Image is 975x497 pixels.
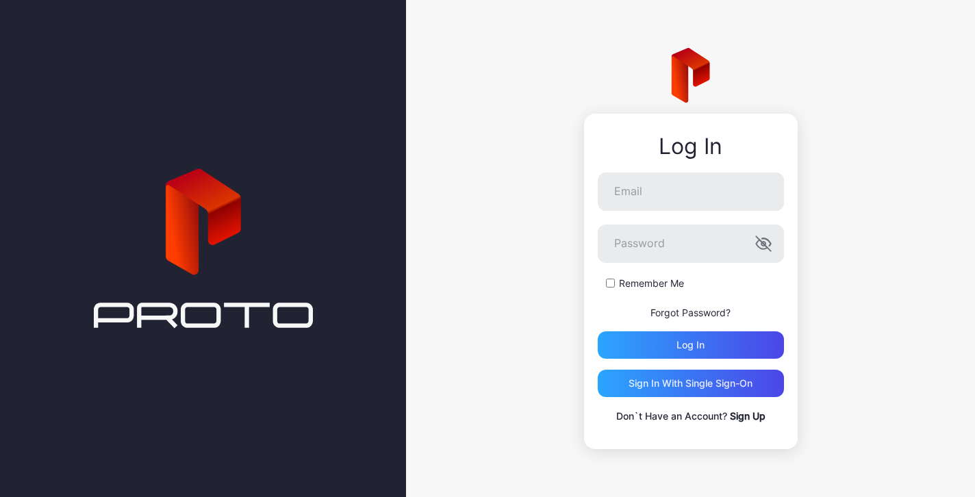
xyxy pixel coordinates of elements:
a: Sign Up [730,410,765,422]
button: Password [755,235,772,252]
p: Don`t Have an Account? [598,408,784,424]
div: Sign in With Single Sign-On [629,378,752,389]
input: Email [598,173,784,211]
a: Forgot Password? [650,307,731,318]
button: Sign in With Single Sign-On [598,370,784,397]
button: Log in [598,331,784,359]
input: Password [598,225,784,263]
label: Remember Me [619,277,684,290]
div: Log in [676,340,705,351]
div: Log In [598,134,784,159]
